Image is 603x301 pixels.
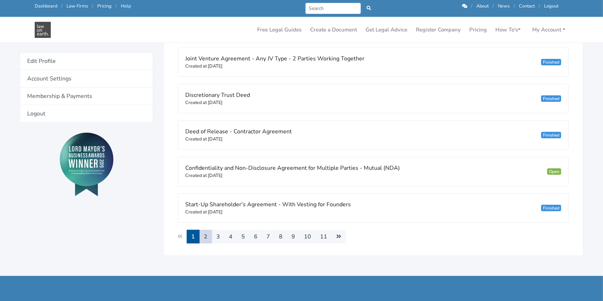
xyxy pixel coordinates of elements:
a: 9 [287,230,300,243]
a: Next » [332,230,346,243]
div: Finished [541,205,561,211]
span: / [61,3,63,9]
a: My Account [529,23,568,37]
a: Dashboard [35,3,57,9]
span: Start-Up Shareholder's Agreement - With Vesting for Founders [185,201,351,208]
a: 4 [224,230,237,243]
span: / [92,3,93,9]
small: Created at [DATE] [185,172,222,179]
a: Membership & Payments [20,88,153,105]
small: Created at [DATE] [185,99,222,106]
span: Deed of Release - Contractor Agreement [185,128,292,135]
a: Joint Venture Agreement - Any JV Type - 2 Parties Working Together Created at [DATE] Finished [178,48,569,77]
small: Created at [DATE] [185,63,222,69]
span: Joint Venture Agreement - Any JV Type - 2 Parties Working Together [185,55,364,63]
div: Finished [541,132,561,138]
a: Discretionary Trust Deed Created at [DATE] Finished [178,84,569,113]
a: Account Settings [20,70,153,88]
a: Register Company [413,23,464,37]
a: Logout [544,3,558,9]
nav: Page navigation [173,230,346,249]
a: Contact [519,3,535,9]
img: Law On Earth [35,22,51,38]
a: Get Legal Advice [363,23,410,37]
a: 2 [199,230,212,243]
a: Free Legal Guides [254,23,304,37]
a: Pricing [97,3,112,9]
span: 1 [187,230,200,243]
img: Lord Mayor's Award 2019 [60,133,113,196]
div: Open [547,168,561,175]
a: 6 [249,230,262,243]
small: Created at [DATE] [185,136,222,142]
small: Created at [DATE] [185,209,222,215]
div: Finished [541,95,561,102]
a: 10 [299,230,316,243]
span: Confidentiality and Non-Disclosure Agreement for Multiple Parties - Mutual (NDA) [185,164,400,172]
a: 7 [262,230,275,243]
a: Pricing [466,23,490,37]
a: How To's [492,23,524,37]
div: Finished [541,59,561,65]
input: Search [305,3,361,14]
a: Confidentiality and Non-Disclosure Agreement for Multiple Parties - Mutual (NDA) Created at [DATE... [178,157,569,186]
span: / [492,3,494,9]
a: Help [121,3,131,9]
span: / [471,3,472,9]
a: Law Firms [67,3,88,9]
a: 11 [315,230,332,243]
span: / [539,3,540,9]
a: 3 [212,230,225,243]
a: Create a Document [307,23,360,37]
a: 8 [274,230,287,243]
a: 5 [237,230,250,243]
span: / [514,3,515,9]
span: / [116,3,117,9]
a: Deed of Release - Contractor Agreement Created at [DATE] Finished [178,120,569,150]
li: « Previous [173,230,187,243]
a: News [498,3,510,9]
a: Logout [20,105,153,123]
a: About [476,3,489,9]
a: Edit Profile [20,52,153,70]
span: Discretionary Trust Deed [185,91,250,99]
a: Start-Up Shareholder's Agreement - With Vesting for Founders Created at [DATE] Finished [178,193,569,223]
